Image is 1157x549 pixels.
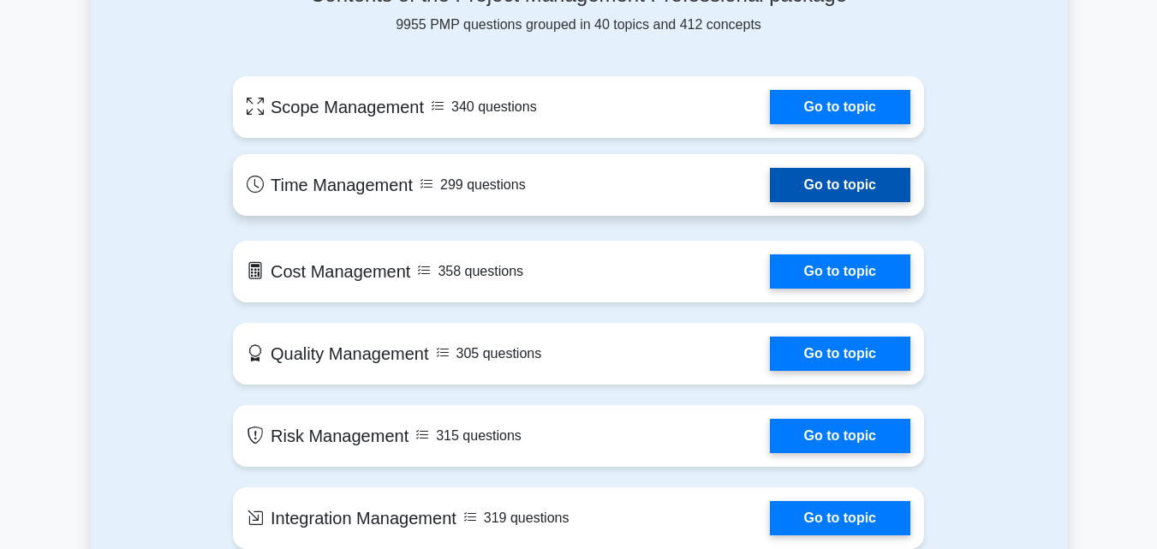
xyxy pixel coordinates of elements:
[770,501,910,535] a: Go to topic
[770,90,910,124] a: Go to topic
[770,337,910,371] a: Go to topic
[770,168,910,202] a: Go to topic
[770,254,910,289] a: Go to topic
[770,419,910,453] a: Go to topic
